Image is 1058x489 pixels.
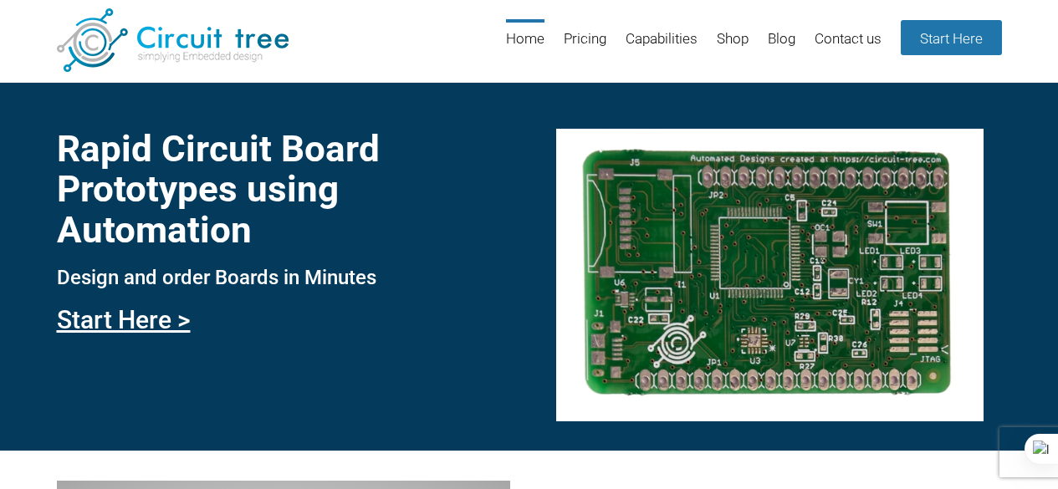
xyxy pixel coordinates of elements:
[901,20,1002,55] a: Start Here
[626,19,698,74] a: Capabilities
[506,19,544,74] a: Home
[57,8,289,72] img: Circuit Tree
[768,19,795,74] a: Blog
[57,267,510,288] h3: Design and order Boards in Minutes
[57,129,510,250] h1: Rapid Circuit Board Prototypes using Automation
[717,19,749,74] a: Shop
[815,19,882,74] a: Contact us
[57,305,191,334] a: Start Here >
[564,19,606,74] a: Pricing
